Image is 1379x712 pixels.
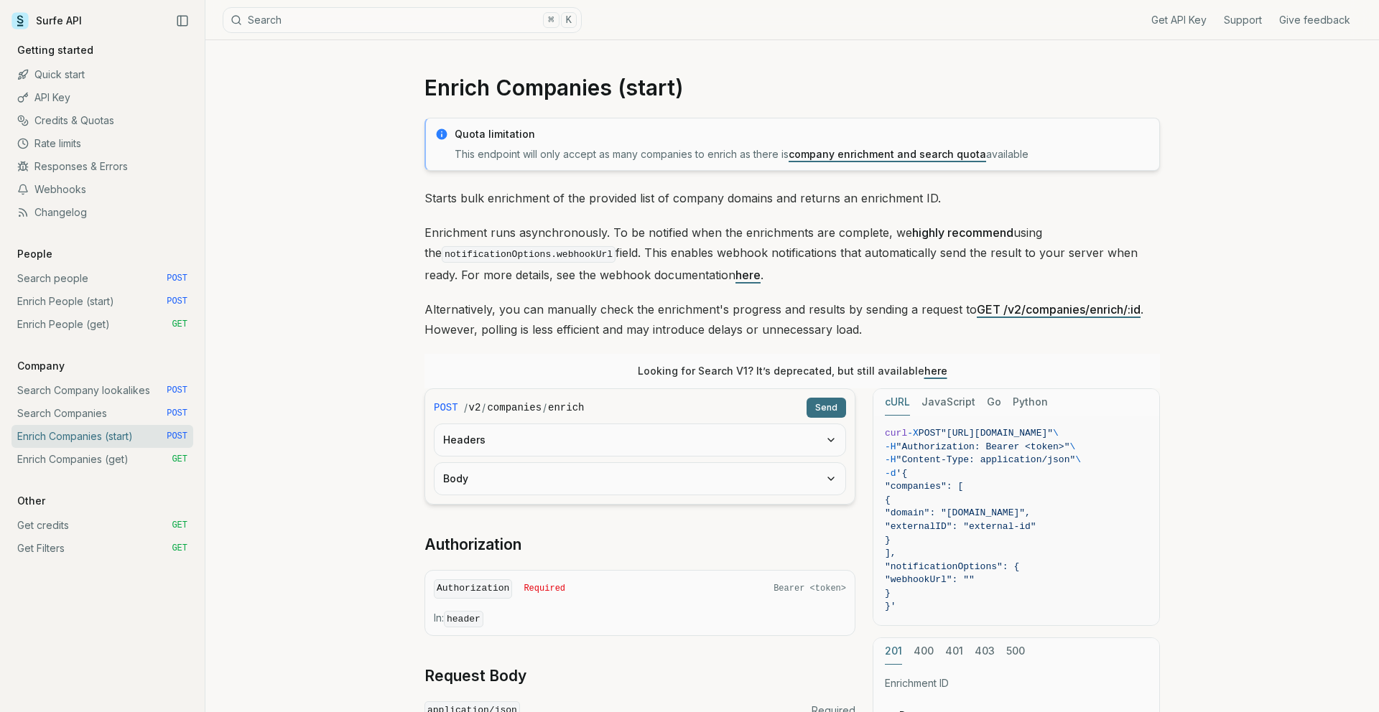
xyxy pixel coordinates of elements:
span: curl [885,428,907,439]
a: Quick start [11,63,193,86]
span: -d [885,468,896,479]
span: "externalID": "external-id" [885,521,1036,532]
span: / [543,400,547,415]
button: 403 [975,638,995,665]
a: Enrich People (get) GET [11,313,193,336]
button: Headers [435,424,845,456]
a: GET /v2/companies/enrich/:id [977,302,1141,317]
a: Search people POST [11,267,193,290]
span: POST [919,428,941,439]
span: \ [1069,441,1075,452]
a: Search Companies POST [11,402,193,425]
a: Enrich Companies (start) POST [11,425,193,448]
button: Send [807,398,846,418]
p: Enrichment ID [885,676,1148,690]
span: \ [1053,428,1059,439]
span: POST [167,273,187,284]
p: Starts bulk enrichment of the provided list of company domains and returns an enrichment ID. [424,188,1160,208]
code: enrich [548,400,584,415]
strong: highly recommend [912,225,1013,240]
span: GET [172,319,187,330]
a: Search Company lookalikes POST [11,379,193,402]
span: POST [167,296,187,307]
code: header [444,611,483,627]
p: Quota limitation [455,127,1151,141]
span: POST [167,431,187,442]
button: cURL [885,389,910,416]
p: Company [11,359,70,373]
button: Go [987,389,1001,416]
a: Changelog [11,201,193,224]
span: / [464,400,468,415]
kbd: ⌘ [543,12,559,28]
span: } [885,535,891,545]
p: Getting started [11,43,99,57]
a: here [735,268,761,282]
a: here [924,365,947,377]
p: People [11,247,58,261]
span: "companies": [ [885,481,963,492]
span: "[URL][DOMAIN_NAME]" [941,428,1053,439]
a: Support [1224,13,1262,27]
a: company enrichment and search quota [789,148,986,160]
a: Authorization [424,535,521,555]
button: Collapse Sidebar [172,10,193,32]
a: Enrich People (start) POST [11,290,193,313]
button: Search⌘K [223,7,582,33]
span: GET [172,543,187,554]
a: Get Filters GET [11,537,193,560]
span: -H [885,454,896,465]
p: Alternatively, you can manually check the enrichment's progress and results by sending a request ... [424,299,1160,339]
span: POST [434,400,458,415]
code: companies [487,400,542,415]
a: Responses & Errors [11,155,193,178]
p: Enrichment runs asynchronously. To be notified when the enrichments are complete, we using the fi... [424,222,1160,285]
button: 500 [1006,638,1025,665]
span: POST [167,385,187,396]
span: } [885,588,891,599]
button: JavaScript [921,389,975,416]
code: Authorization [434,579,512,599]
span: GET [172,520,187,531]
a: Enrich Companies (get) GET [11,448,193,471]
span: "Content-Type: application/json" [896,454,1076,465]
kbd: K [561,12,577,28]
a: API Key [11,86,193,109]
button: 401 [945,638,963,665]
span: Required [524,583,565,594]
code: notificationOptions.webhookUrl [442,246,616,263]
p: In: [434,611,846,627]
p: This endpoint will only accept as many companies to enrich as there is available [455,147,1151,161]
a: Request Body [424,666,526,686]
a: Credits & Quotas [11,109,193,132]
code: v2 [469,400,481,415]
button: Body [435,463,845,495]
h1: Enrich Companies (start) [424,75,1160,100]
span: POST [167,408,187,419]
span: "domain": "[DOMAIN_NAME]", [885,507,1031,518]
a: Surfe API [11,10,82,32]
span: / [482,400,486,415]
span: GET [172,454,187,465]
a: Get credits GET [11,514,193,537]
span: -X [907,428,919,439]
span: -H [885,441,896,452]
span: ], [885,548,896,558]
span: '{ [896,468,908,479]
p: Other [11,494,51,508]
span: Bearer <token> [774,583,846,594]
p: Looking for Search V1? It’s deprecated, but still available [638,364,947,378]
span: "notificationOptions": { [885,561,1019,572]
span: "Authorization: Bearer <token>" [896,441,1070,452]
a: Webhooks [11,178,193,201]
a: Rate limits [11,132,193,155]
span: { [885,495,891,505]
a: Get API Key [1151,13,1207,27]
span: \ [1075,454,1081,465]
span: }' [885,601,896,612]
button: 400 [914,638,934,665]
span: "webhookUrl": "" [885,574,975,585]
button: Python [1013,389,1048,416]
a: Give feedback [1279,13,1350,27]
button: 201 [885,638,902,665]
